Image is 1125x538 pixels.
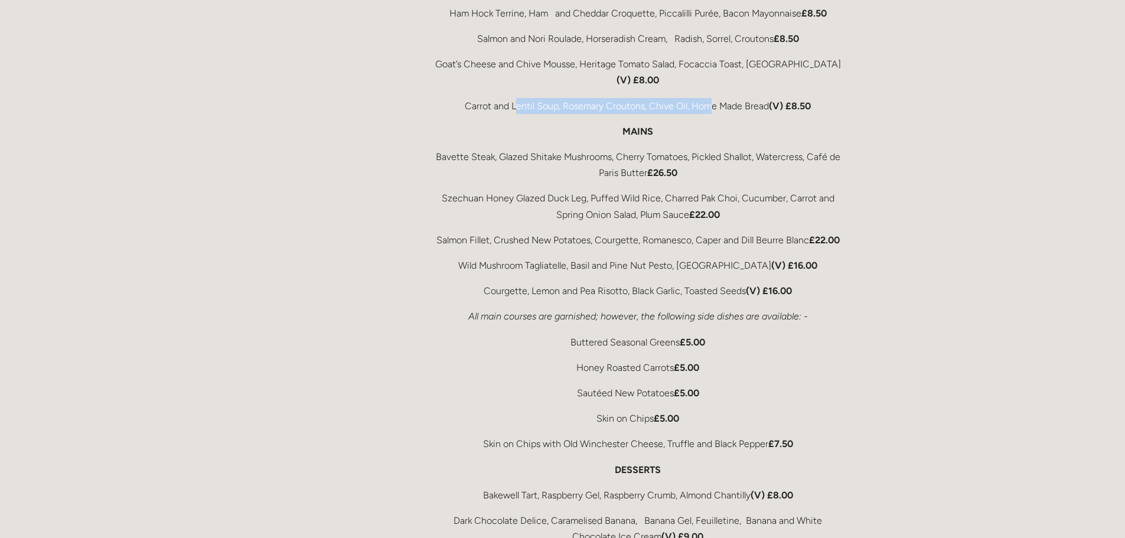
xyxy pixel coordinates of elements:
[751,490,793,501] strong: (V) £8.00
[768,438,793,449] strong: £7.50
[674,362,699,373] strong: £5.00
[431,385,845,401] p: Sautéed New Potatoes
[431,190,845,222] p: Szechuan Honey Glazed Duck Leg, Puffed Wild Rice, Charred Pak Choi, Cucumber, Carrot and Spring O...
[774,33,799,44] strong: £8.50
[431,98,845,114] p: Carrot and Lentil Soup, Rosemary Croutons, Chive Oil, Home Made Bread
[622,126,653,137] strong: MAINS
[431,149,845,181] p: Bavette Steak, Glazed Shitake Mushrooms, Cherry Tomatoes, Pickled Shallot, Watercress, Café de Pa...
[431,487,845,503] p: Bakewell Tart, Raspberry Gel, Raspberry Crumb, Almond Chantilly
[431,5,845,21] p: Ham Hock Terrine, Ham and Cheddar Croquette, Piccalilli Purée, Bacon Mayonnaise
[431,436,845,452] p: Skin on Chips with Old Winchester Cheese, Truffle and Black Pepper
[746,285,792,296] strong: (V) £16.00
[809,234,840,246] strong: £22.00
[468,311,808,322] em: All main courses are garnished; however, the following side dishes are available: -
[431,283,845,299] p: Courgette, Lemon and Pea Risotto, Black Garlic, Toasted Seeds
[431,31,845,47] p: Salmon and Nori Roulade, Horseradish Cream, Radish, Sorrel, Croutons
[680,337,705,348] strong: £5.00
[674,387,699,399] strong: £5.00
[771,260,817,271] strong: (V) £16.00
[431,56,845,88] p: Goat’s Cheese and Chive Mousse, Heritage Tomato Salad, Focaccia Toast, [GEOGRAPHIC_DATA]
[431,410,845,426] p: Skin on Chips
[617,74,659,86] strong: (V) £8.00
[431,257,845,273] p: Wild Mushroom Tagliatelle, Basil and Pine Nut Pesto, [GEOGRAPHIC_DATA]
[689,209,720,220] strong: £22.00
[431,334,845,350] p: Buttered Seasonal Greens
[769,100,811,112] strong: (V) £8.50
[801,8,827,19] strong: £8.50
[654,413,679,424] strong: £5.00
[431,360,845,376] p: Honey Roasted Carrots
[647,167,677,178] strong: £26.50
[431,232,845,248] p: Salmon Fillet, Crushed New Potatoes, Courgette, Romanesco, Caper and Dill Beurre Blanc
[615,464,661,475] strong: DESSERTS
